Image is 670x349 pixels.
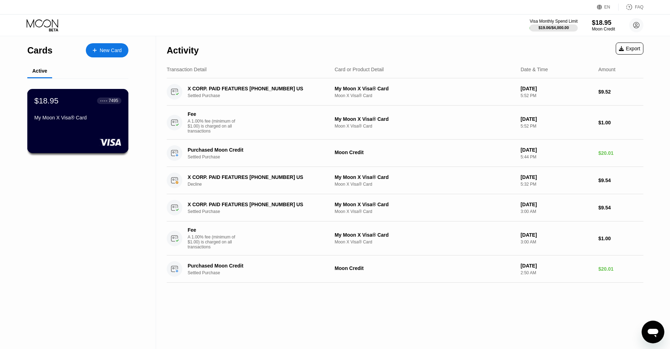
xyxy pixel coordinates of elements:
[598,236,643,241] div: $1.00
[598,89,643,95] div: $9.52
[521,240,593,244] div: 3:00 AM
[334,174,515,180] div: My Moon X Visa® Card
[188,93,334,98] div: Settled Purchase
[521,174,593,180] div: [DATE]
[34,115,121,120] div: My Moon X Visa® Card
[521,67,548,72] div: Date & Time
[188,235,241,249] div: A 1.00% fee (minimum of $1.00) is charged on all transactions
[167,255,643,283] div: Purchased Moon CreditSettled PurchaseMoon Credit[DATE]2:50 AM$20.01
[100,47,122,54] div: New Card
[592,19,615,32] div: $18.95Moon Credit
[188,86,323,91] div: X CORP. PAID FEATURES [PHONE_NUMBER] US
[188,174,323,180] div: X CORP. PAID FEATURES [PHONE_NUMBER] US
[109,98,118,103] div: 7495
[604,5,610,10] div: EN
[334,116,515,122] div: My Moon X Visa® Card
[592,27,615,32] div: Moon Credit
[334,150,515,155] div: Moon Credit
[334,86,515,91] div: My Moon X Visa® Card
[334,202,515,207] div: My Moon X Visa® Card
[521,263,593,269] div: [DATE]
[619,4,643,11] div: FAQ
[334,209,515,214] div: Moon X Visa® Card
[188,111,237,117] div: Fee
[188,270,334,275] div: Settled Purchase
[521,154,593,159] div: 5:44 PM
[188,202,323,207] div: X CORP. PAID FEATURES [PHONE_NUMBER] US
[167,167,643,194] div: X CORP. PAID FEATURES [PHONE_NUMBER] USDeclineMy Moon X Visa® CardMoon X Visa® Card[DATE]5:32 PM$...
[521,147,593,153] div: [DATE]
[188,227,237,233] div: Fee
[521,86,593,91] div: [DATE]
[597,4,619,11] div: EN
[530,19,577,32] div: Visa Monthly Spend Limit$19.06/$4,000.00
[619,46,640,51] div: Export
[334,265,515,271] div: Moon Credit
[167,106,643,140] div: FeeA 1.00% fee (minimum of $1.00) is charged on all transactionsMy Moon X Visa® CardMoon X Visa® ...
[521,209,593,214] div: 3:00 AM
[86,43,128,57] div: New Card
[521,182,593,187] div: 5:32 PM
[334,240,515,244] div: Moon X Visa® Card
[188,182,334,187] div: Decline
[530,19,577,24] div: Visa Monthly Spend Limit
[521,202,593,207] div: [DATE]
[598,150,643,156] div: $20.01
[598,205,643,210] div: $9.54
[167,194,643,221] div: X CORP. PAID FEATURES [PHONE_NUMBER] USSettled PurchaseMy Moon X Visa® CardMoon X Visa® Card[DATE...
[642,321,664,343] iframe: Button to launch messaging window
[334,67,384,72] div: Card or Product Detail
[521,270,593,275] div: 2:50 AM
[188,119,241,134] div: A 1.00% fee (minimum of $1.00) is charged on all transactions
[32,68,47,74] div: Active
[188,154,334,159] div: Settled Purchase
[188,147,323,153] div: Purchased Moon Credit
[100,100,107,102] div: ● ● ● ●
[167,221,643,255] div: FeeA 1.00% fee (minimum of $1.00) is charged on all transactionsMy Moon X Visa® CardMoon X Visa® ...
[592,19,615,27] div: $18.95
[28,89,128,153] div: $18.95● ● ● ●7495My Moon X Visa® Card
[334,93,515,98] div: Moon X Visa® Card
[167,140,643,167] div: Purchased Moon CreditSettled PurchaseMoon Credit[DATE]5:44 PM$20.01
[598,120,643,125] div: $1.00
[538,26,569,30] div: $19.06 / $4,000.00
[188,263,323,269] div: Purchased Moon Credit
[521,116,593,122] div: [DATE]
[521,93,593,98] div: 5:52 PM
[635,5,643,10] div: FAQ
[598,67,615,72] div: Amount
[167,45,199,56] div: Activity
[27,45,52,56] div: Cards
[34,96,59,105] div: $18.95
[616,43,643,55] div: Export
[598,178,643,183] div: $9.54
[334,124,515,129] div: Moon X Visa® Card
[188,209,334,214] div: Settled Purchase
[334,232,515,238] div: My Moon X Visa® Card
[598,266,643,272] div: $20.01
[521,232,593,238] div: [DATE]
[521,124,593,129] div: 5:52 PM
[334,182,515,187] div: Moon X Visa® Card
[167,67,206,72] div: Transaction Detail
[167,78,643,106] div: X CORP. PAID FEATURES [PHONE_NUMBER] USSettled PurchaseMy Moon X Visa® CardMoon X Visa® Card[DATE...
